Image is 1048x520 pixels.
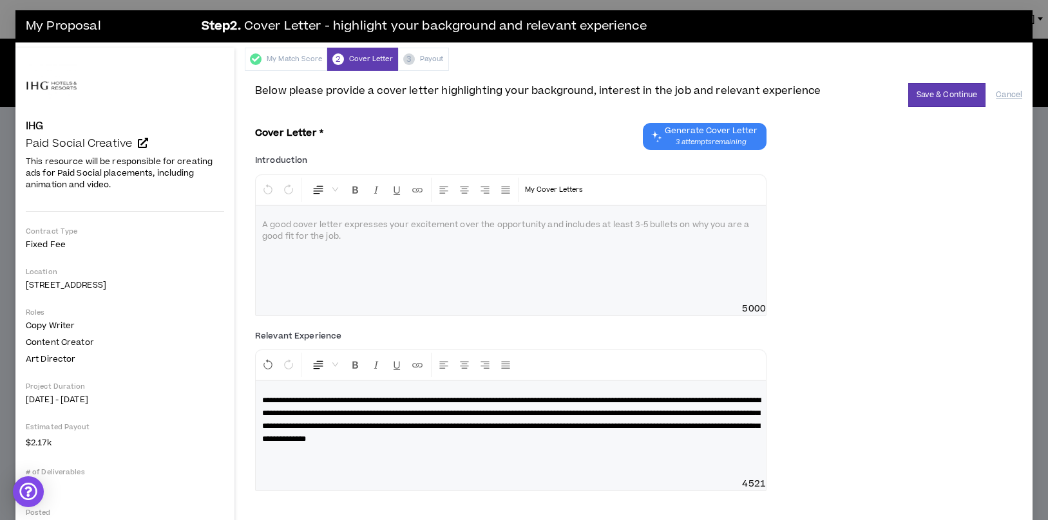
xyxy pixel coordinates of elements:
button: Format Bold [346,353,365,377]
p: # of Deliverables [26,467,224,477]
p: [DATE] - [DATE] [26,394,224,405]
p: 1 [26,479,224,491]
p: Location [26,267,224,277]
p: Fixed Fee [26,239,224,250]
button: Justify Align [496,353,515,377]
span: Below please provide a cover letter highlighting your background, interest in the job and relevan... [255,83,821,98]
button: Format Italics [367,178,386,202]
button: Save & Continue [908,83,986,107]
h4: IHG [26,120,43,132]
span: 3 attempts remaining [665,137,757,147]
button: Left Align [434,353,453,377]
p: Estimated Payout [26,422,224,432]
button: Format Italics [367,353,386,377]
span: Cover Letter - highlight your background and relevant experience [244,17,647,36]
label: Introduction [255,150,307,171]
div: My Match Score [245,48,327,71]
h3: My Proposal [26,14,193,39]
p: My Cover Letters [525,183,583,196]
p: [STREET_ADDRESS] [26,279,224,291]
p: Project Duration [26,382,224,391]
button: Format Bold [346,178,365,202]
span: Paid Social Creative [26,136,132,151]
span: This resource will be responsible for creating ads for Paid Social placements, including animatio... [26,156,213,190]
span: $2.17k [26,434,52,450]
button: Insert Link [408,178,427,202]
button: Center Align [455,178,474,202]
span: Copy Writer [26,320,75,331]
button: Format Underline [387,178,406,202]
button: Cancel [996,84,1022,106]
h3: Cover Letter * [255,128,323,139]
button: Left Align [434,178,453,202]
button: Format Underline [387,353,406,377]
button: Center Align [455,353,474,377]
button: Chat GPT Cover Letter [643,123,767,150]
div: Open Intercom Messenger [13,476,44,507]
button: Right Align [475,353,495,377]
button: Undo [258,353,278,377]
p: Contract Type [26,227,224,236]
p: Roles [26,308,224,317]
button: Justify Align [496,178,515,202]
button: Right Align [475,178,495,202]
button: Undo [258,178,278,202]
p: Posted [26,508,224,517]
button: Redo [279,353,298,377]
span: 5000 [742,302,766,315]
button: Template [521,178,587,202]
a: Paid Social Creative [26,137,224,150]
span: Art Director [26,353,75,365]
b: Step 2 . [202,17,241,36]
button: Redo [279,178,298,202]
span: Generate Cover Letter [665,125,757,136]
span: 4521 [742,478,766,490]
label: Relevant Experience [255,326,341,346]
span: Content Creator [26,337,94,348]
button: Insert Link [408,353,427,377]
